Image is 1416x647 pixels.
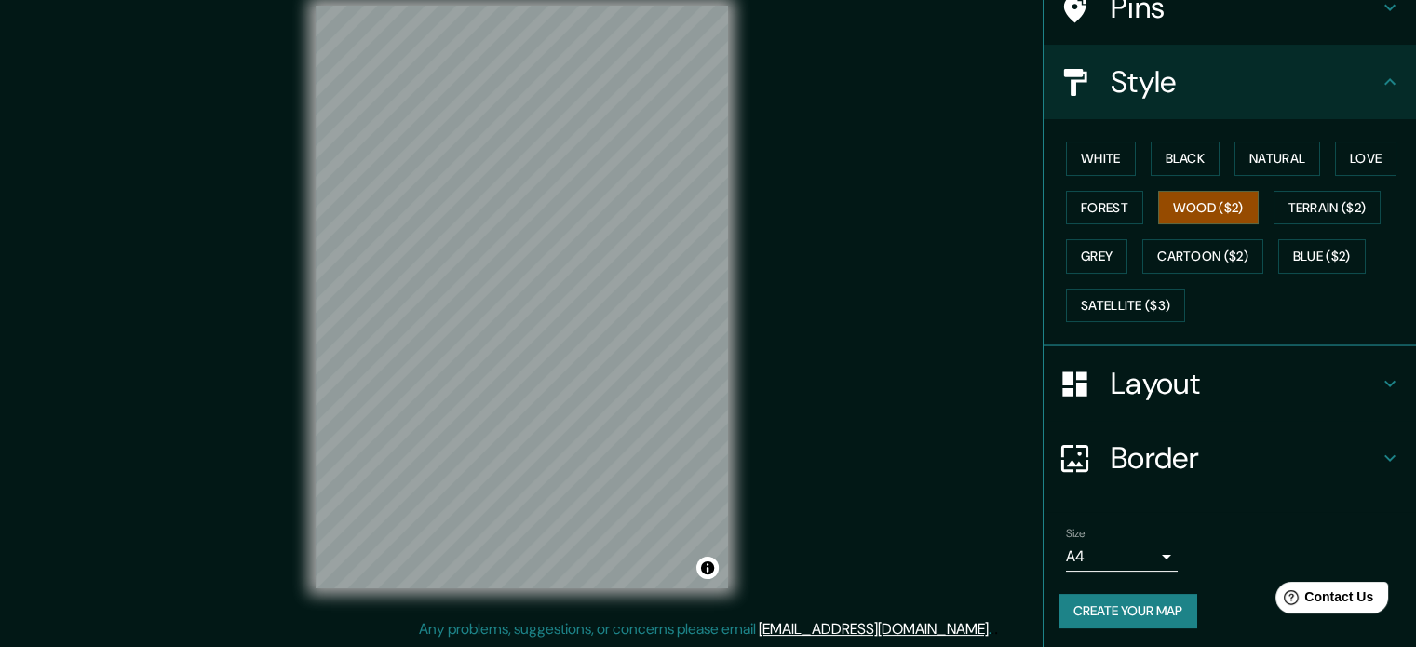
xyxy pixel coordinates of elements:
[1274,191,1382,225] button: Terrain ($2)
[1111,63,1379,101] h4: Style
[1151,142,1220,176] button: Black
[1066,239,1127,274] button: Grey
[1044,45,1416,119] div: Style
[1250,574,1396,627] iframe: Help widget launcher
[1059,594,1197,628] button: Create your map
[991,618,994,640] div: .
[696,557,719,579] button: Toggle attribution
[1278,239,1366,274] button: Blue ($2)
[1044,421,1416,495] div: Border
[1066,142,1136,176] button: White
[1066,526,1086,542] label: Size
[316,6,728,588] canvas: Map
[1111,439,1379,477] h4: Border
[1158,191,1259,225] button: Wood ($2)
[1044,346,1416,421] div: Layout
[1335,142,1396,176] button: Love
[419,618,991,640] p: Any problems, suggestions, or concerns please email .
[759,619,989,639] a: [EMAIL_ADDRESS][DOMAIN_NAME]
[1142,239,1263,274] button: Cartoon ($2)
[994,618,998,640] div: .
[1111,365,1379,402] h4: Layout
[1066,289,1185,323] button: Satellite ($3)
[1066,191,1143,225] button: Forest
[1234,142,1320,176] button: Natural
[1066,542,1178,572] div: A4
